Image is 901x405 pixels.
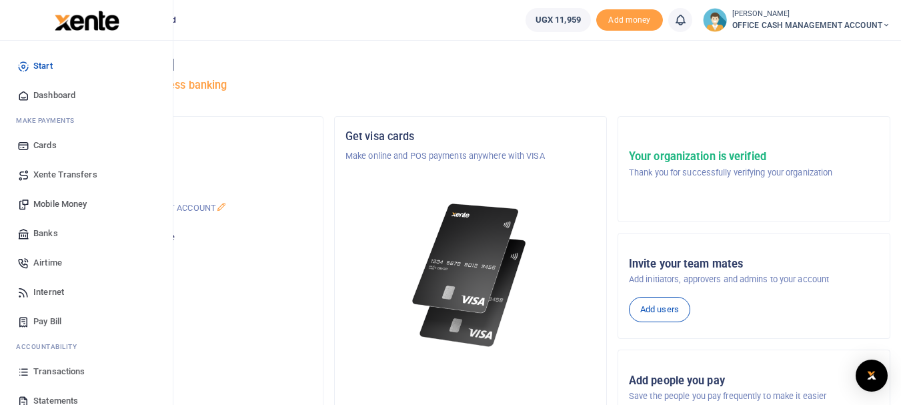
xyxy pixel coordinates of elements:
p: Exponential Ventures Ltd [62,149,312,163]
span: Dashboard [33,89,75,102]
span: countability [26,342,77,352]
li: Ac [11,336,162,357]
span: Internet [33,286,64,299]
img: profile-user [703,8,727,32]
p: Thank you for successfully verifying your organization [629,166,832,179]
h5: Get visa cards [345,130,596,143]
a: Pay Bill [11,307,162,336]
div: Open Intercom Messenger [856,360,888,392]
a: logo-small logo-large logo-large [53,15,119,25]
h5: Welcome to better business banking [51,79,890,92]
span: Cards [33,139,57,152]
a: Cards [11,131,162,160]
span: Pay Bill [33,315,61,328]
a: profile-user [PERSON_NAME] OFFICE CASH MANAGEMENT ACCOUNT [703,8,890,32]
span: Banks [33,227,58,240]
h5: Add people you pay [629,374,879,388]
a: Banks [11,219,162,248]
a: Xente Transfers [11,160,162,189]
h5: Account [62,181,312,195]
p: Add initiators, approvers and admins to your account [629,273,879,286]
a: UGX 11,959 [526,8,591,32]
a: Add users [629,297,690,322]
h5: Organization [62,130,312,143]
img: xente-_physical_cards.png [408,195,534,356]
a: Dashboard [11,81,162,110]
li: M [11,110,162,131]
h5: Invite your team mates [629,258,879,271]
h5: Your organization is verified [629,150,832,163]
span: Transactions [33,365,85,378]
p: Save the people you pay frequently to make it easier [629,390,879,403]
a: Start [11,51,162,81]
h5: UGX 11,959 [62,248,312,261]
li: Wallet ballance [520,8,596,32]
p: Your current account balance [62,231,312,244]
h4: Hello [PERSON_NAME] [51,57,890,72]
span: UGX 11,959 [536,13,581,27]
a: Add money [596,14,663,24]
a: Mobile Money [11,189,162,219]
small: [PERSON_NAME] [732,9,890,20]
a: Transactions [11,357,162,386]
a: Internet [11,278,162,307]
li: Toup your wallet [596,9,663,31]
span: Airtime [33,256,62,270]
img: logo-large [55,11,119,31]
a: Airtime [11,248,162,278]
span: Mobile Money [33,197,87,211]
p: Make online and POS payments anywhere with VISA [345,149,596,163]
span: ake Payments [23,115,75,125]
span: Start [33,59,53,73]
span: Xente Transfers [33,168,97,181]
span: OFFICE CASH MANAGEMENT ACCOUNT [732,19,890,31]
p: OFFICE CASH MANAGEMENT ACCOUNT [62,201,312,215]
span: Add money [596,9,663,31]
